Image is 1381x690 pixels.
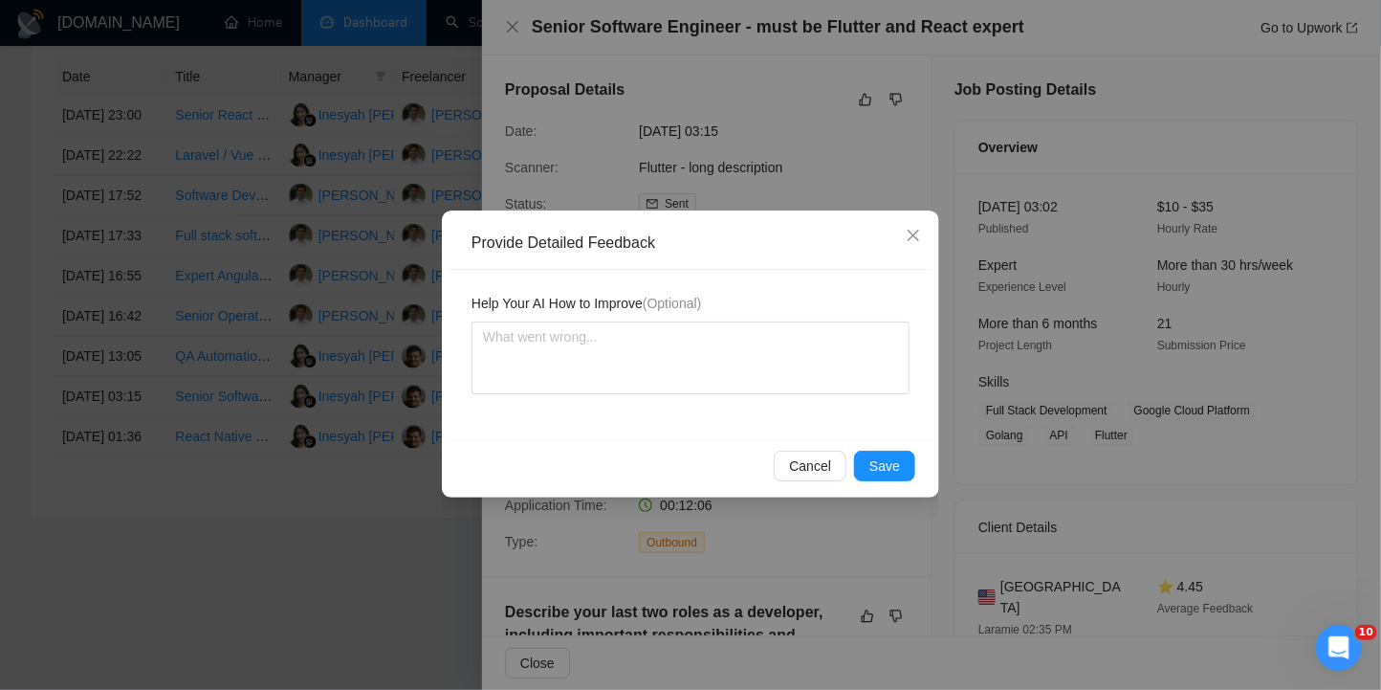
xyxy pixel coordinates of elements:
[643,296,701,311] span: (Optional)
[471,293,701,314] span: Help Your AI How to Improve
[774,451,846,481] button: Cancel
[888,211,939,262] button: Close
[854,451,915,481] button: Save
[789,456,831,477] span: Cancel
[471,233,923,254] div: Provide Detailed Feedback
[1355,625,1377,640] span: 10
[869,456,900,477] span: Save
[1316,625,1362,671] iframe: Intercom live chat
[906,228,921,243] span: close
